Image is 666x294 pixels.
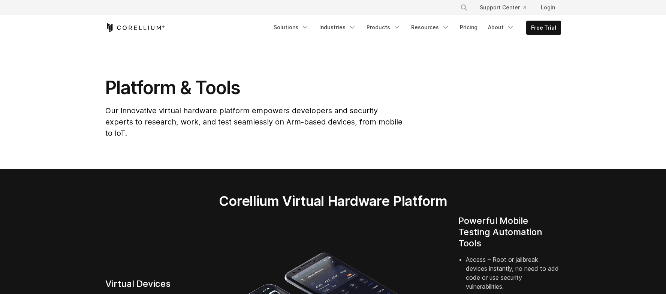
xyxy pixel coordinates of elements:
h2: Corellium Virtual Hardware Platform [184,193,482,209]
a: Solutions [269,21,313,34]
h1: Platform & Tools [105,76,404,99]
a: Industries [315,21,361,34]
a: Resources [407,21,454,34]
div: Navigation Menu [269,21,561,35]
a: Support Center [474,1,532,14]
a: Free Trial [527,21,561,34]
a: Login [535,1,561,14]
h4: Powerful Mobile Testing Automation Tools [458,215,561,249]
a: Pricing [455,21,482,34]
a: Corellium Home [105,23,165,32]
a: Products [362,21,405,34]
span: Our innovative virtual hardware platform empowers developers and security experts to research, wo... [105,106,403,138]
a: About [483,21,519,34]
div: Navigation Menu [451,1,561,14]
h4: Virtual Devices [105,278,208,289]
button: Search [457,1,471,14]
